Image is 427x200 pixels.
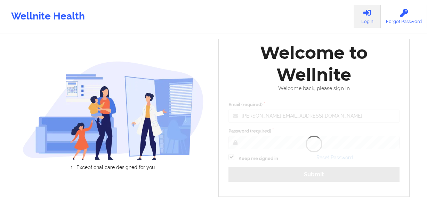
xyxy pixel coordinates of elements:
[381,5,427,28] a: Forgot Password
[29,165,204,170] li: Exceptional care designed for you.
[23,61,204,160] img: wellnite-auth-hero_200.c722682e.png
[224,42,404,86] div: Welcome to Wellnite
[224,86,404,91] div: Welcome back, please sign in
[354,5,381,28] a: Login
